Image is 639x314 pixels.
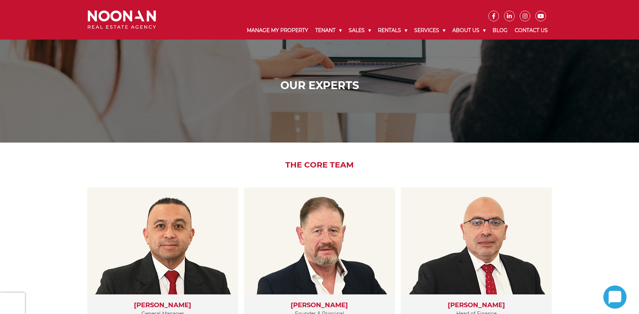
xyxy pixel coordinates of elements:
[312,21,345,40] a: Tenant
[88,10,156,29] img: Noonan Real Estate Agency
[345,21,374,40] a: Sales
[511,21,551,40] a: Contact Us
[243,21,312,40] a: Manage My Property
[89,79,550,92] h1: Our Experts
[94,302,231,309] h3: [PERSON_NAME]
[251,302,388,309] h3: [PERSON_NAME]
[411,21,449,40] a: Services
[374,21,411,40] a: Rentals
[449,21,489,40] a: About Us
[489,21,511,40] a: Blog
[408,302,545,309] h3: [PERSON_NAME]
[82,160,557,170] h2: The Core Team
